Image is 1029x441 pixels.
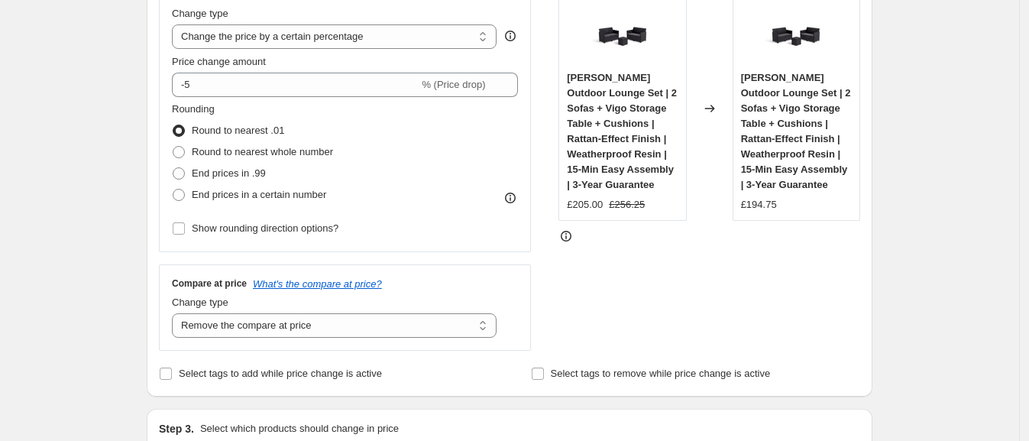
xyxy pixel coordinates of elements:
div: £205.00 [567,197,603,212]
span: End prices in .99 [192,167,266,179]
span: [PERSON_NAME] Outdoor Lounge Set | 2 Sofas + Vigo Storage Table + Cushions | Rattan-Effect Finish... [567,72,677,190]
span: Select tags to remove while price change is active [551,368,771,379]
button: What's the compare at price? [253,278,382,290]
span: Round to nearest .01 [192,125,284,136]
span: Rounding [172,103,215,115]
span: Change type [172,8,228,19]
span: Change type [172,297,228,308]
span: % (Price drop) [422,79,485,90]
img: 71NU7kRqQXL_80x.jpg [765,5,827,66]
span: End prices in a certain number [192,189,326,200]
img: 71NU7kRqQXL_80x.jpg [592,5,653,66]
span: [PERSON_NAME] Outdoor Lounge Set | 2 Sofas + Vigo Storage Table + Cushions | Rattan-Effect Finish... [741,72,851,190]
h3: Compare at price [172,277,247,290]
h2: Step 3. [159,421,194,436]
div: £194.75 [741,197,777,212]
input: -15 [172,73,419,97]
span: Price change amount [172,56,266,67]
div: help [503,28,518,44]
span: Show rounding direction options? [192,222,338,234]
strike: £256.25 [609,197,645,212]
span: Select tags to add while price change is active [179,368,382,379]
p: Select which products should change in price [200,421,399,436]
span: Round to nearest whole number [192,146,333,157]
